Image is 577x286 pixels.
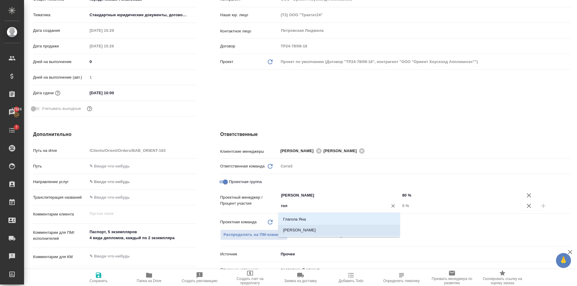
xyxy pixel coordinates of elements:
[73,269,124,286] button: Сохранить
[229,179,262,185] span: Проектная группа
[33,28,87,34] p: Дата создания
[220,230,288,240] button: Распределить на ПМ-команду
[220,59,234,65] p: Проект
[279,11,570,19] input: Пустое поле
[87,73,196,82] input: Пустое поле
[220,194,279,206] p: Проектный менеджер / Процент участия
[33,254,87,260] p: Комментарии для КМ
[33,194,87,200] p: Транслитерация названий
[279,249,570,259] div: Прочее
[481,277,524,285] span: Скопировать ссылку на оценку заказа
[220,131,570,138] h4: Ответственные
[33,43,87,49] p: Дата продажи
[33,148,87,154] p: Путь на drive
[324,148,361,154] span: [PERSON_NAME]
[33,131,196,138] h4: Дополнительно
[8,106,25,112] span: 17524
[87,193,196,202] input: ✎ Введи что-нибудь
[556,253,571,268] button: 🙏
[430,277,474,285] span: Призвать менеджера по развитию
[400,201,522,210] input: Пустое поле
[220,149,279,155] p: Клиентские менеджеры
[2,105,23,120] a: 17524
[87,227,196,243] textarea: Паспорт, 5 экземпляров 4 вида дипломов, каждый по 2 экземпляра
[279,265,570,274] input: ✎ Введи что-нибудь
[33,59,87,65] p: Дней на выполнение
[87,10,196,20] div: Стандартные юридические документы, договоры, уставы
[279,161,570,171] div: Сити3
[376,269,427,286] button: Определить тематику
[220,219,257,225] p: Проектная команда
[558,254,569,267] span: 🙏
[220,163,265,169] p: Ответственная команда
[280,148,317,154] span: [PERSON_NAME]
[220,12,279,18] p: Наше юр. лицо
[279,57,570,67] div: Проект по умолчанию (Договор "ТР24-78/08-18", контрагент "ООО "Ориент Хоусхолд Апплиансес"")
[87,177,196,187] div: ✎ Введи что-нибудь
[383,279,420,283] span: Определить тематику
[87,26,140,35] input: Пустое поле
[90,279,108,283] span: Сохранить
[280,147,324,155] div: [PERSON_NAME]
[33,211,87,217] p: Комментарии клиента
[278,214,400,225] li: Глагола Яна
[54,89,62,97] button: Если добавить услуги и заполнить их объемом, то дата рассчитается автоматически
[400,191,522,200] input: ✎ Введи что-нибудь
[33,179,87,185] p: Направление услуг
[567,150,568,152] button: Open
[33,163,87,169] p: Путь
[86,105,93,113] button: Выбери, если сб и вс нужно считать рабочими днями для выполнения заказа.
[124,269,174,286] button: Папка на Drive
[2,123,23,138] a: 7
[220,28,279,34] p: Контактное лицо
[12,124,21,130] span: 7
[42,106,81,112] span: Учитывать выходные
[284,279,317,283] span: Заявка на доставку
[220,267,279,273] p: Описание источника
[33,74,87,80] p: Дней на выполнение (авт.)
[225,269,275,286] button: Создать счет на предоплату
[279,42,570,50] input: Пустое поле
[275,269,326,286] button: Заявка на доставку
[174,269,225,286] button: Создать рекламацию
[182,279,218,283] span: Создать рекламацию
[477,269,528,286] button: Скопировать ссылку на оценку заказа
[33,230,87,242] p: Комментарии для ПМ/исполнителей
[220,230,288,240] span: В заказе уже есть ответственный ПМ или ПМ группа
[90,179,189,185] div: ✎ Введи что-нибудь
[397,195,398,196] button: Open
[397,205,398,206] button: Close
[339,279,363,283] span: Добавить Todo
[427,269,477,286] button: Призвать менеджера по развитию
[87,42,140,50] input: Пустое поле
[228,277,272,285] span: Создать счет на предоплату
[33,12,87,18] p: Тематика
[278,225,400,236] li: [PERSON_NAME]
[87,89,140,97] input: ✎ Введи что-нибудь
[137,279,161,283] span: Папка на Drive
[87,162,196,170] input: ✎ Введи что-нибудь
[220,251,279,257] p: Источник
[224,231,285,238] span: Распределить на ПМ-команду
[87,146,196,155] input: Пустое поле
[389,202,397,210] button: Очистить
[326,269,376,286] button: Добавить Todo
[33,90,54,96] p: Дата сдачи
[324,147,367,155] div: [PERSON_NAME]
[87,57,196,66] input: ✎ Введи что-нибудь
[220,43,279,49] p: Договор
